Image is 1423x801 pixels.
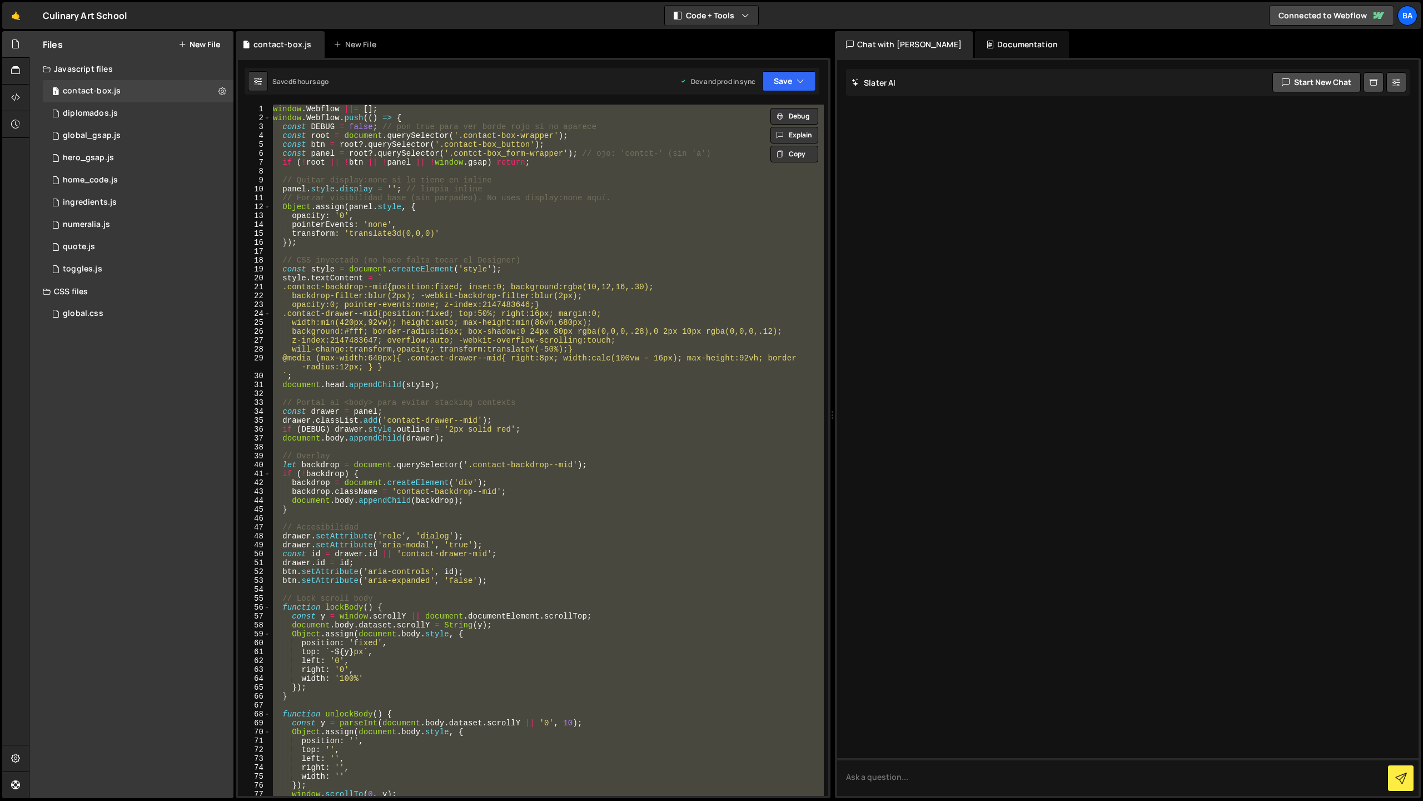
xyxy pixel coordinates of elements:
div: quote.js [63,242,95,252]
div: 3 [238,122,271,131]
div: 14 [238,220,271,229]
div: 53 [238,576,271,585]
div: 56 [238,603,271,612]
div: 59 [238,630,271,639]
div: 15 [238,229,271,238]
div: CSS files [29,280,233,303]
div: 34 [238,407,271,416]
div: 27 [238,336,271,345]
div: 9 [238,176,271,185]
div: 64 [238,674,271,683]
div: 15007/39147.js [43,147,233,169]
div: 16 [238,238,271,247]
div: 75 [238,772,271,781]
div: 45 [238,505,271,514]
div: 1 [238,105,271,113]
div: 60 [238,639,271,647]
div: 35 [238,416,271,425]
div: 23 [238,300,271,309]
div: 70 [238,728,271,736]
div: 26 [238,327,271,336]
div: 15007/42235.js [43,214,233,236]
div: 76 [238,781,271,790]
div: 10 [238,185,271,194]
span: 1 [52,88,59,97]
div: 21 [238,283,271,291]
div: 15007/39144.js [43,125,233,147]
div: Dev and prod in sync [680,77,755,86]
div: contact-box.js [43,80,233,102]
button: Explain [770,127,818,144]
button: Save [762,71,816,91]
div: ingredients.js [63,197,117,207]
div: 29 [238,354,271,372]
div: 28 [238,345,271,354]
div: 37 [238,434,271,443]
div: 22 [238,291,271,300]
button: New File [178,40,220,49]
div: 41 [238,469,271,478]
div: 15007/39339.js [43,169,233,191]
div: 63 [238,665,271,674]
div: 74 [238,763,271,772]
div: 15007/40941.js [43,191,233,214]
div: 40 [238,461,271,469]
div: 57 [238,612,271,621]
div: Chat with [PERSON_NAME] [835,31,973,58]
div: 8 [238,167,271,176]
div: 36 [238,425,271,434]
div: 18 [238,256,271,265]
div: 15007/42269.js [43,258,233,280]
div: 20 [238,274,271,283]
div: 49 [238,541,271,550]
div: Saved [272,77,329,86]
a: Ba [1397,6,1417,26]
div: numeralia.js [63,220,110,230]
div: 61 [238,647,271,656]
div: 73 [238,754,271,763]
div: 50 [238,550,271,558]
div: 47 [238,523,271,532]
a: Connected to Webflow [1269,6,1394,26]
div: 72 [238,745,271,754]
a: 🤙 [2,2,29,29]
button: Start new chat [1272,72,1361,92]
div: 65 [238,683,271,692]
div: 17 [238,247,271,256]
div: 25 [238,318,271,327]
button: Debug [770,108,818,125]
div: 68 [238,710,271,719]
h2: Slater AI [852,77,896,88]
div: hero_gsap.js [63,153,114,163]
div: 30 [238,372,271,380]
div: 46 [238,514,271,523]
div: 52 [238,567,271,576]
div: toggles.js [63,264,102,274]
div: Documentation [975,31,1069,58]
div: 69 [238,719,271,728]
div: contact-box.js [253,39,311,50]
div: 24 [238,309,271,318]
div: 77 [238,790,271,799]
div: 39 [238,452,271,461]
div: Culinary Art School [43,9,127,22]
div: 32 [238,389,271,398]
div: New File [334,39,380,50]
div: 42 [238,478,271,487]
div: 67 [238,701,271,710]
div: diplomados.js [63,108,118,118]
div: 38 [238,443,271,452]
div: contact-box.js [63,86,121,96]
div: 15007/41507.js [43,102,233,125]
div: 44 [238,496,271,505]
button: Copy [770,146,818,162]
div: 62 [238,656,271,665]
div: 11 [238,194,271,202]
div: 55 [238,594,271,603]
div: Javascript files [29,58,233,80]
div: 48 [238,532,271,541]
h2: Files [43,38,63,51]
div: 66 [238,692,271,701]
div: global.css [63,309,103,319]
div: 6 [238,149,271,158]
